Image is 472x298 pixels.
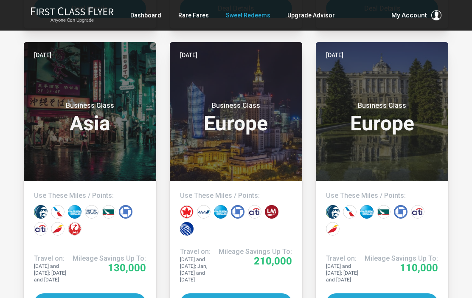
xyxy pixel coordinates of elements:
[130,8,161,23] a: Dashboard
[343,205,357,219] div: American miles
[185,101,287,110] small: Business Class
[34,101,146,134] h3: Asia
[226,8,270,23] a: Sweet Redeems
[248,205,261,219] div: Citi points
[391,10,441,20] button: My Account
[326,205,340,219] div: Alaska miles
[34,222,48,236] div: Citi points
[31,7,114,24] a: First Class FlyerAnyone Can Upgrade
[180,222,194,236] div: United miles
[326,191,438,200] h4: Use These Miles / Points:
[411,205,424,219] div: Citi points
[377,205,391,219] div: Cathay Pacific miles
[51,222,65,236] div: Iberia miles
[39,101,140,110] small: Business Class
[68,205,81,219] div: Amex points
[326,101,438,134] h3: Europe
[31,7,114,16] img: First Class Flyer
[197,205,211,219] div: All Nippon miles
[360,205,374,219] div: Amex points
[265,205,278,219] div: LifeMiles
[180,205,194,219] div: Air Canada miles
[326,51,343,60] time: [DATE]
[31,17,114,23] small: Anyone Can Upgrade
[391,10,427,20] span: My Account
[178,8,209,23] a: Rare Fares
[326,222,340,236] div: Iberia miles
[102,205,115,219] div: Cathay Pacific miles
[180,51,197,60] time: [DATE]
[85,205,98,219] div: British Airways miles
[34,205,48,219] div: Alaska miles
[34,51,51,60] time: [DATE]
[287,8,335,23] a: Upgrade Advisor
[332,101,433,110] small: Business Class
[180,191,292,200] h4: Use These Miles / Points:
[68,222,81,236] div: Japan miles
[51,205,65,219] div: American miles
[180,101,292,134] h3: Europe
[394,205,407,219] div: Chase points
[34,191,146,200] h4: Use These Miles / Points:
[231,205,244,219] div: Chase points
[214,205,228,219] div: Amex points
[119,205,132,219] div: Chase points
